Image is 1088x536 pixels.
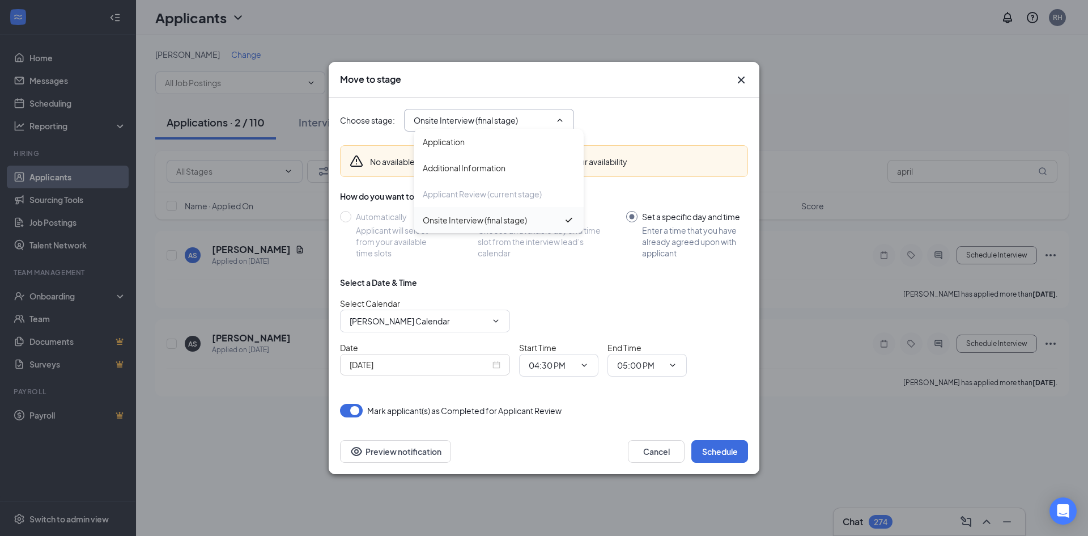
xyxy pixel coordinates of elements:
[340,114,395,126] span: Choose stage :
[340,343,358,353] span: Date
[555,116,564,125] svg: ChevronUp
[370,156,627,167] div: No available time slots to automatically schedule.
[340,277,417,288] div: Select a Date & Time
[423,136,465,148] div: Application
[554,156,627,167] button: Add your availability
[580,361,589,370] svg: ChevronDown
[734,73,748,87] svg: Cross
[491,316,500,326] svg: ChevronDown
[340,191,748,202] div: How do you want to schedule time with the applicant?
[340,440,451,463] button: Preview notificationEye
[529,359,575,372] input: Start time
[423,214,527,226] div: Onsite Interview (final stage)
[423,188,542,200] div: Applicant Review (current stage)
[617,359,664,372] input: End time
[691,440,748,463] button: Schedule
[607,343,641,353] span: End Time
[367,404,562,417] span: Mark applicant(s) as Completed for Applicant Review
[340,298,400,309] span: Select Calendar
[350,154,363,168] svg: Warning
[563,214,575,226] svg: Checkmark
[1049,497,1077,525] div: Open Intercom Messenger
[519,343,556,353] span: Start Time
[628,440,685,463] button: Cancel
[734,73,748,87] button: Close
[340,73,401,86] h3: Move to stage
[423,162,505,174] div: Additional Information
[350,445,363,458] svg: Eye
[350,358,490,371] input: Sep 15, 2025
[668,361,677,370] svg: ChevronDown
